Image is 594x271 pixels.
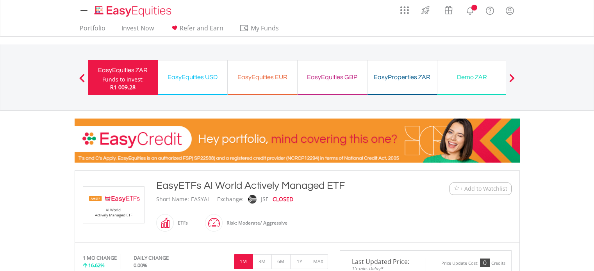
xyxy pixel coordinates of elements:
span: Refer and Earn [180,24,223,32]
button: Watchlist + Add to Watchlist [450,182,512,195]
a: AppsGrid [395,2,414,14]
img: EasyCredit Promotion Banner [75,119,520,163]
div: CLOSED [273,193,293,206]
div: EasyETFs AI World Actively Managed ETF [156,179,401,193]
span: 0.00% [134,262,147,269]
img: Watchlist [454,186,460,191]
img: thrive-v2.svg [419,4,432,16]
div: 1 MO CHANGE [83,254,117,262]
img: vouchers-v2.svg [442,4,455,16]
span: R1 009.28 [110,83,136,91]
button: 1Y [290,254,309,269]
span: + Add to Watchlist [460,185,507,193]
a: Invest Now [118,24,157,36]
div: Risk: Moderate/ Aggressive [223,214,287,232]
div: EasyEquities EUR [232,72,293,83]
a: Home page [91,2,175,18]
div: EASYAI [191,193,209,206]
a: Vouchers [437,2,460,16]
button: Next [504,78,520,85]
a: My Profile [500,2,520,19]
a: Refer and Earn [167,24,227,36]
a: Notifications [460,2,480,18]
button: MAX [309,254,328,269]
button: 1M [234,254,253,269]
button: Previous [74,78,90,85]
a: FAQ's and Support [480,2,500,18]
div: 0 [480,259,490,267]
span: Last Updated Price: [346,259,420,265]
img: jse.png [248,195,256,204]
img: grid-menu-icon.svg [400,6,409,14]
img: EasyEquities_Logo.png [93,5,175,18]
button: 6M [271,254,291,269]
span: My Funds [239,23,291,33]
span: 16.62% [88,262,105,269]
a: Portfolio [77,24,109,36]
div: DAILY CHANGE [134,254,195,262]
div: EasyEquities GBP [302,72,362,83]
div: EasyEquities ZAR [93,65,153,76]
div: ETFs [174,214,188,232]
div: Credits [491,260,505,266]
div: Demo ZAR [442,72,502,83]
div: Short Name: [156,193,189,206]
img: EQU.ZA.EASYAI.png [84,187,143,223]
div: JSE [261,193,269,206]
div: EasyEquities USD [162,72,223,83]
div: Exchange: [217,193,244,206]
div: Price Update Cost: [441,260,478,266]
button: 3M [253,254,272,269]
div: EasyProperties ZAR [372,72,432,83]
div: Funds to invest: [102,76,144,83]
